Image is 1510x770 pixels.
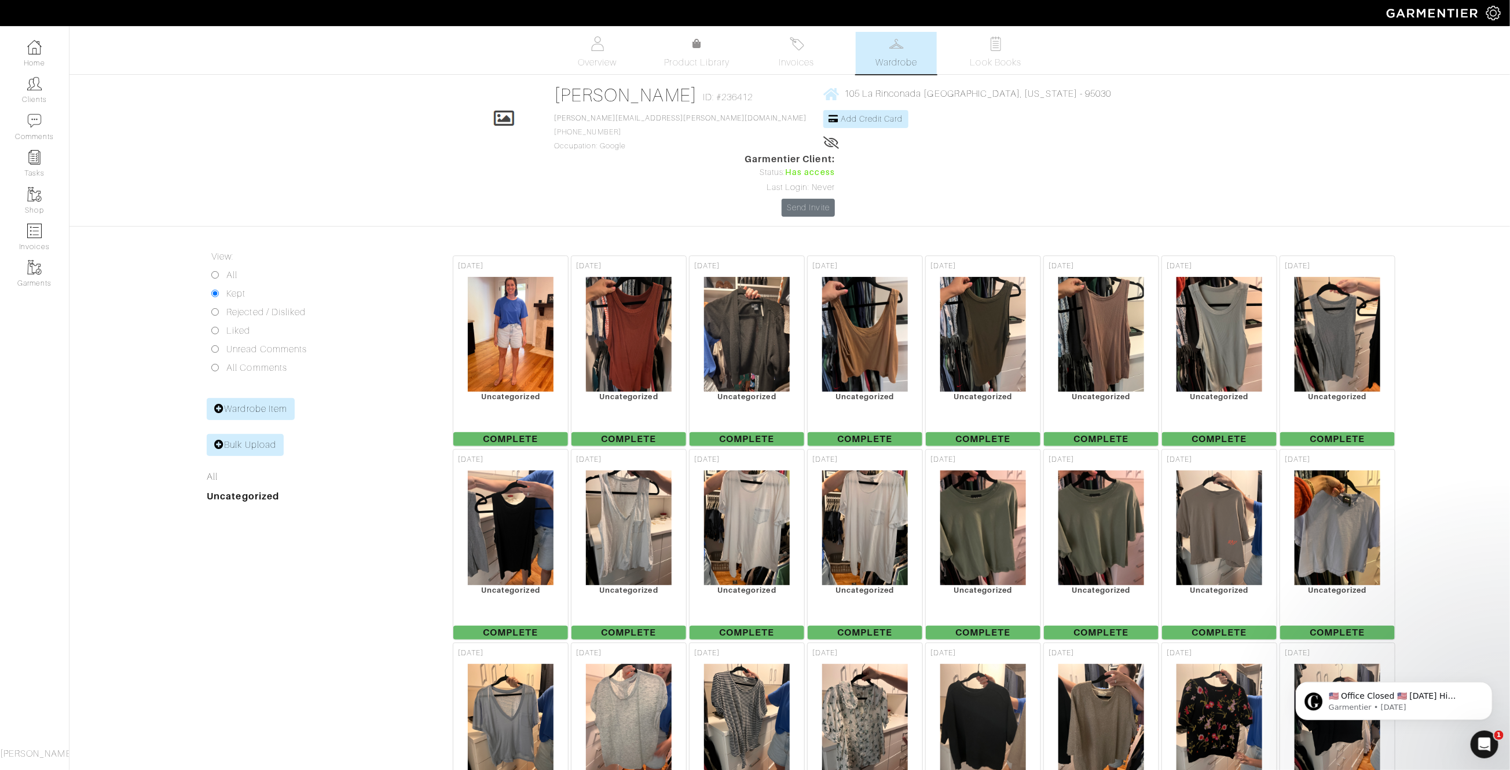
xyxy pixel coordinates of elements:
[1285,648,1310,659] span: [DATE]
[1042,448,1160,641] a: [DATE] Uncategorized Complete
[207,398,295,420] a: Wardrobe Item
[554,114,807,122] a: [PERSON_NAME][EMAIL_ADDRESS][PERSON_NAME][DOMAIN_NAME]
[926,432,1040,446] span: Complete
[1058,470,1145,586] img: 1QqAdwsn2kzQE6AaXfszq5Rk
[585,276,673,392] img: pBSQK5A9qvQx4EDKzaX3QYyo
[926,392,1040,401] div: Uncategorized
[1285,261,1310,272] span: [DATE]
[1162,392,1277,401] div: Uncategorized
[970,56,1022,70] span: Look Books
[585,470,673,586] img: AE5mgyDF9grhu5J5CwzSrfCa
[1044,586,1159,594] div: Uncategorized
[1162,626,1277,640] span: Complete
[782,199,835,217] a: Send Invite
[1280,432,1395,446] span: Complete
[1285,454,1310,465] span: [DATE]
[745,166,835,179] div: Status:
[570,254,688,448] a: [DATE] Uncategorized Complete
[808,392,922,401] div: Uncategorized
[930,454,956,465] span: [DATE]
[694,648,720,659] span: [DATE]
[1049,261,1074,272] span: [DATE]
[1167,261,1192,272] span: [DATE]
[690,626,804,640] span: Complete
[690,586,804,594] div: Uncategorized
[808,586,922,594] div: Uncategorized
[924,448,1042,641] a: [DATE] Uncategorized Complete
[1280,392,1395,401] div: Uncategorized
[889,37,904,51] img: wardrobe-487a4870c1b7c33e795ec22d11cfc2ed9d08956e64fb3008fe2437562e282088.svg
[688,254,806,448] a: [DATE] Uncategorized Complete
[812,648,838,659] span: [DATE]
[458,454,483,465] span: [DATE]
[226,268,237,282] label: All
[1162,432,1277,446] span: Complete
[841,114,903,123] span: Add Credit Card
[571,626,686,640] span: Complete
[467,276,555,392] img: oRNrzJiQS7BnYWcAZhEU3x8W
[578,56,617,70] span: Overview
[926,586,1040,594] div: Uncategorized
[207,434,284,456] a: Bulk Upload
[571,392,686,401] div: Uncategorized
[1162,586,1277,594] div: Uncategorized
[779,56,814,70] span: Invoices
[745,152,835,166] span: Garmentier Client:
[1160,254,1278,448] a: [DATE] Uncategorized Complete
[1494,731,1504,740] span: 1
[576,261,602,272] span: [DATE]
[452,254,570,448] a: [DATE] Uncategorized Complete
[571,586,686,594] div: Uncategorized
[790,37,804,51] img: orders-27d20c2124de7fd6de4e0e44c1d41de31381a507db9b33961299e4e07d508b8c.svg
[27,114,42,128] img: comment-icon-a0a6a9ef722e966f86d9cbdc48e553b5cf19dbc54f86b18d962a5391bc8f6eb6.png
[226,324,250,338] label: Liked
[27,260,42,275] img: garments-icon-b7da505a4dc4fd61783c78ac3ca0ef83fa9d6f193b1c9dc38574b1d14d53ca28.png
[940,276,1027,392] img: vvUmWWf7Nj3JiExmZwUQszWD
[576,454,602,465] span: [DATE]
[808,432,922,446] span: Complete
[458,261,483,272] span: [DATE]
[703,276,791,392] img: HLDbFG6y7QULgMeXg4jwJREo
[453,392,568,401] div: Uncategorized
[226,305,306,319] label: Rejected / Disliked
[1176,470,1263,586] img: M2FZAKdNvcfaMnBKw9csMTQj
[1471,731,1498,758] iframe: Intercom live chat
[226,287,245,301] label: Kept
[453,626,568,640] span: Complete
[591,37,605,51] img: basicinfo-40fd8af6dae0f16599ec9e87c0ef1c0a1fdea2edbe929e3d69a839185d80c458.svg
[822,470,909,586] img: KNtGtxmQhVLqUuDRm2BsEhKM
[571,432,686,446] span: Complete
[703,470,791,586] img: SysRvCvYWEwXF12EaTFZnHBF
[453,432,568,446] span: Complete
[690,432,804,446] span: Complete
[576,648,602,659] span: [DATE]
[1280,626,1395,640] span: Complete
[1280,586,1395,594] div: Uncategorized
[812,454,838,465] span: [DATE]
[1167,454,1192,465] span: [DATE]
[688,448,806,641] a: [DATE] Uncategorized Complete
[690,392,804,401] div: Uncategorized
[823,86,1112,101] a: 105 La Rinconada [GEOGRAPHIC_DATA], [US_STATE] - 95030
[924,254,1042,448] a: [DATE] Uncategorized Complete
[1049,454,1074,465] span: [DATE]
[823,110,908,128] a: Add Credit Card
[812,261,838,272] span: [DATE]
[703,90,753,104] span: ID: #236412
[1044,392,1159,401] div: Uncategorized
[926,626,1040,640] span: Complete
[554,85,697,105] a: [PERSON_NAME]
[1486,6,1501,20] img: gear-icon-white-bd11855cb880d31180b6d7d6211b90ccbf57a29d726f0c71d8c61bd08dd39cc2.png
[207,472,218,482] a: All
[27,150,42,165] img: reminder-icon-8004d30b9f0a5d33ae49ab947aed9ed385cf756f9e5892f1edd6e32f2345188e.png
[27,40,42,54] img: dashboard-icon-dbcd8f5a0b271acd01030246c82b418ddd0df26cd7fceb0bd07c9910d44c42f6.png
[1176,276,1263,392] img: PQZev42pikRaARqjVbqzXaoB
[1294,276,1381,392] img: Bjt7KDLqb99NNXZcrEavcnzQ
[785,166,835,179] span: Has access
[822,276,909,392] img: bgZdTAoFtUfgdmh5nffGDLew
[27,76,42,91] img: clients-icon-6bae9207a08558b7cb47a8932f037763ab4055f8c8b6bfacd5dc20c3e0201464.png
[930,648,956,659] span: [DATE]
